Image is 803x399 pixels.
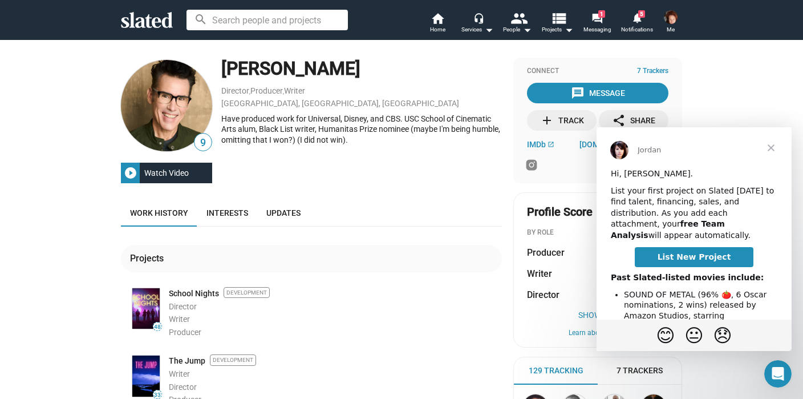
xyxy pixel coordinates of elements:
span: Updates [266,208,301,217]
span: Work history [130,208,188,217]
a: IMDb [527,140,554,149]
a: Producer [250,86,283,95]
a: Director [221,86,249,95]
a: [DOMAIN_NAME][URL] [579,140,668,149]
iframe: Intercom live chat [764,360,792,388]
div: Services [461,23,493,37]
span: Producer [169,328,201,337]
iframe: Intercom live chat message [597,127,792,351]
div: Share [612,110,655,131]
span: Interests [206,208,248,217]
mat-icon: play_circle_filled [124,166,137,180]
button: Track [527,110,597,131]
span: [DOMAIN_NAME][URL] [579,140,660,149]
a: Work history [121,199,197,227]
div: Track [540,110,584,131]
span: 129 Tracking [529,365,583,376]
img: Poster: School Nights [132,288,160,329]
mat-icon: arrow_drop_down [482,23,496,37]
span: Director [169,382,197,392]
span: 1 [598,10,605,18]
span: Producer [527,247,565,259]
mat-icon: open_in_new [547,141,554,148]
button: Watch Video [121,163,212,183]
div: BY ROLE [527,228,668,237]
button: Projects [537,11,577,37]
mat-icon: home [431,11,444,25]
mat-icon: notifications [631,12,642,23]
span: Writer [169,315,190,324]
span: Profile Score [527,204,593,220]
img: Poster: The Jump [132,356,160,396]
input: Search people and projects [186,10,348,30]
span: 7 Trackers [617,365,663,376]
span: Notifications [621,23,653,37]
button: Message [527,83,668,103]
span: IMDb [527,140,546,149]
div: Have produced work for Universal, Disney, and CBS. USC School of Cinematic Arts alum, Black List ... [221,114,502,146]
button: People [497,11,537,37]
a: School Nights [169,288,219,299]
span: Messaging [583,23,611,37]
a: [GEOGRAPHIC_DATA], [GEOGRAPHIC_DATA], [GEOGRAPHIC_DATA] [221,99,459,108]
a: Interests [197,199,257,227]
a: Home [417,11,457,37]
div: Connect [527,67,668,76]
div: People [503,23,532,37]
mat-icon: message [571,86,585,100]
button: Services [457,11,497,37]
span: Home [430,23,445,37]
div: Watch Video [140,163,193,183]
span: Director [527,289,559,301]
span: Development [210,354,256,365]
a: 1Messaging [577,11,617,37]
span: Projects [542,23,573,37]
mat-icon: forum [591,13,602,23]
button: Learn about scores [527,329,668,338]
span: , [249,88,250,95]
mat-icon: people [510,10,527,26]
span: 9 [194,135,212,151]
mat-icon: headset_mic [473,13,484,23]
span: Writer [169,369,190,378]
span: 7 Trackers [637,67,668,76]
span: 48 [153,324,161,331]
a: Writer [284,86,305,95]
mat-icon: add [540,114,554,127]
mat-icon: view_list [550,10,567,26]
span: Development [224,287,270,298]
div: Message [571,83,625,103]
span: 5 [638,10,645,18]
span: Director [169,302,197,311]
a: Updates [257,199,310,227]
span: Me [667,23,675,37]
button: Show All [527,311,668,320]
a: 5Notifications [617,11,657,37]
div: [PERSON_NAME] [221,57,502,81]
span: 33 [153,392,161,398]
mat-icon: arrow_drop_down [520,23,534,37]
button: Share [599,110,668,131]
img: Jina Panebianco [664,10,678,24]
span: , [283,88,284,95]
div: Projects [130,252,168,264]
mat-icon: arrow_drop_down [562,23,575,37]
a: The Jump [169,356,205,366]
span: Writer [527,268,552,280]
